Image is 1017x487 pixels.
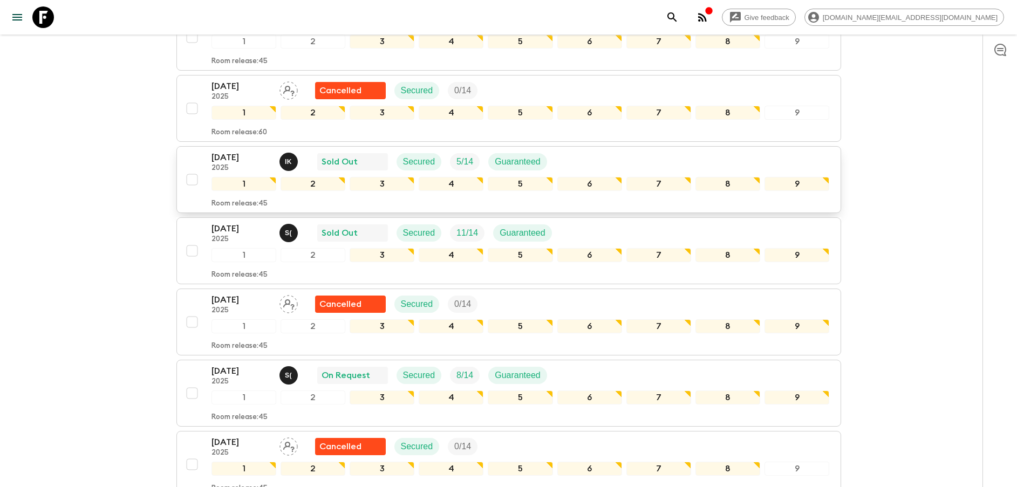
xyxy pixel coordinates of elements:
p: 2025 [211,93,271,101]
p: 2025 [211,378,271,386]
div: 3 [350,462,414,476]
div: 2 [281,390,345,404]
div: 4 [419,106,483,120]
div: 8 [695,462,760,476]
div: Secured [394,438,440,455]
p: Room release: 45 [211,413,268,422]
div: 7 [626,319,691,333]
div: 1 [211,462,276,476]
span: Shandy (Putu) Sandhi Astra Juniawan [279,369,300,378]
p: 11 / 14 [456,227,478,239]
p: 5 / 14 [456,155,473,168]
div: 8 [695,106,760,120]
div: 6 [557,462,622,476]
span: [DOMAIN_NAME][EMAIL_ADDRESS][DOMAIN_NAME] [817,13,1004,22]
button: [DATE]2025Shandy (Putu) Sandhi Astra JuniawanOn RequestSecuredTrip FillGuaranteed123456789Room re... [176,360,841,427]
div: 4 [419,390,483,404]
button: menu [6,6,28,28]
div: 6 [557,319,622,333]
button: [DATE]2025Assign pack leaderFlash Pack cancellationSecuredTrip Fill123456789Room release:45 [176,4,841,71]
a: Give feedback [722,9,796,26]
div: 7 [626,177,691,191]
div: 2 [281,106,345,120]
div: 3 [350,390,414,404]
div: 6 [557,248,622,262]
div: 8 [695,390,760,404]
p: Cancelled [319,298,361,311]
div: 9 [765,35,829,49]
div: 7 [626,106,691,120]
div: 5 [488,390,552,404]
p: Secured [401,84,433,97]
div: 3 [350,35,414,49]
div: 1 [211,390,276,404]
p: Guaranteed [495,155,541,168]
div: 7 [626,35,691,49]
div: 8 [695,248,760,262]
p: 8 / 14 [456,369,473,382]
p: [DATE] [211,80,271,93]
div: 1 [211,35,276,49]
p: 2025 [211,449,271,457]
div: 5 [488,35,552,49]
div: Trip Fill [450,224,484,242]
button: search adventures [661,6,683,28]
div: Secured [394,82,440,99]
p: On Request [322,369,370,382]
button: S( [279,366,300,385]
div: 8 [695,319,760,333]
p: Guaranteed [495,369,541,382]
div: Secured [397,224,442,242]
div: 4 [419,462,483,476]
div: 9 [765,106,829,120]
p: Sold Out [322,227,358,239]
button: [DATE]2025Assign pack leaderFlash Pack cancellationSecuredTrip Fill123456789Room release:45 [176,289,841,355]
div: 6 [557,106,622,120]
div: Flash Pack cancellation [315,438,386,455]
div: 3 [350,106,414,120]
span: Give feedback [739,13,795,22]
span: Assign pack leader [279,85,298,93]
p: 0 / 14 [454,84,471,97]
p: Sold Out [322,155,358,168]
p: Guaranteed [500,227,545,239]
button: [DATE]2025I Komang PurnayasaSold OutSecuredTrip FillGuaranteed123456789Room release:45 [176,146,841,213]
div: 4 [419,248,483,262]
div: 4 [419,35,483,49]
p: Secured [403,155,435,168]
p: [DATE] [211,436,271,449]
div: 9 [765,319,829,333]
p: Secured [403,369,435,382]
p: Cancelled [319,84,361,97]
p: Room release: 60 [211,128,267,137]
div: Trip Fill [448,82,477,99]
p: Secured [401,440,433,453]
span: Assign pack leader [279,441,298,449]
button: [DATE]2025Assign pack leaderFlash Pack cancellationSecuredTrip Fill123456789Room release:60 [176,75,841,142]
p: 0 / 14 [454,440,471,453]
div: 5 [488,319,552,333]
div: 9 [765,462,829,476]
div: Flash Pack cancellation [315,82,386,99]
div: 3 [350,319,414,333]
div: Flash Pack cancellation [315,296,386,313]
p: Cancelled [319,440,361,453]
div: 5 [488,106,552,120]
div: 7 [626,462,691,476]
div: 7 [626,248,691,262]
p: Secured [401,298,433,311]
div: 9 [765,177,829,191]
div: 2 [281,35,345,49]
div: Secured [394,296,440,313]
div: Secured [397,367,442,384]
div: Secured [397,153,442,170]
div: 9 [765,390,829,404]
div: 6 [557,390,622,404]
p: Room release: 45 [211,57,268,66]
div: [DOMAIN_NAME][EMAIL_ADDRESS][DOMAIN_NAME] [804,9,1004,26]
div: Trip Fill [448,296,477,313]
p: Secured [403,227,435,239]
div: 6 [557,177,622,191]
div: 5 [488,177,552,191]
div: 5 [488,248,552,262]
